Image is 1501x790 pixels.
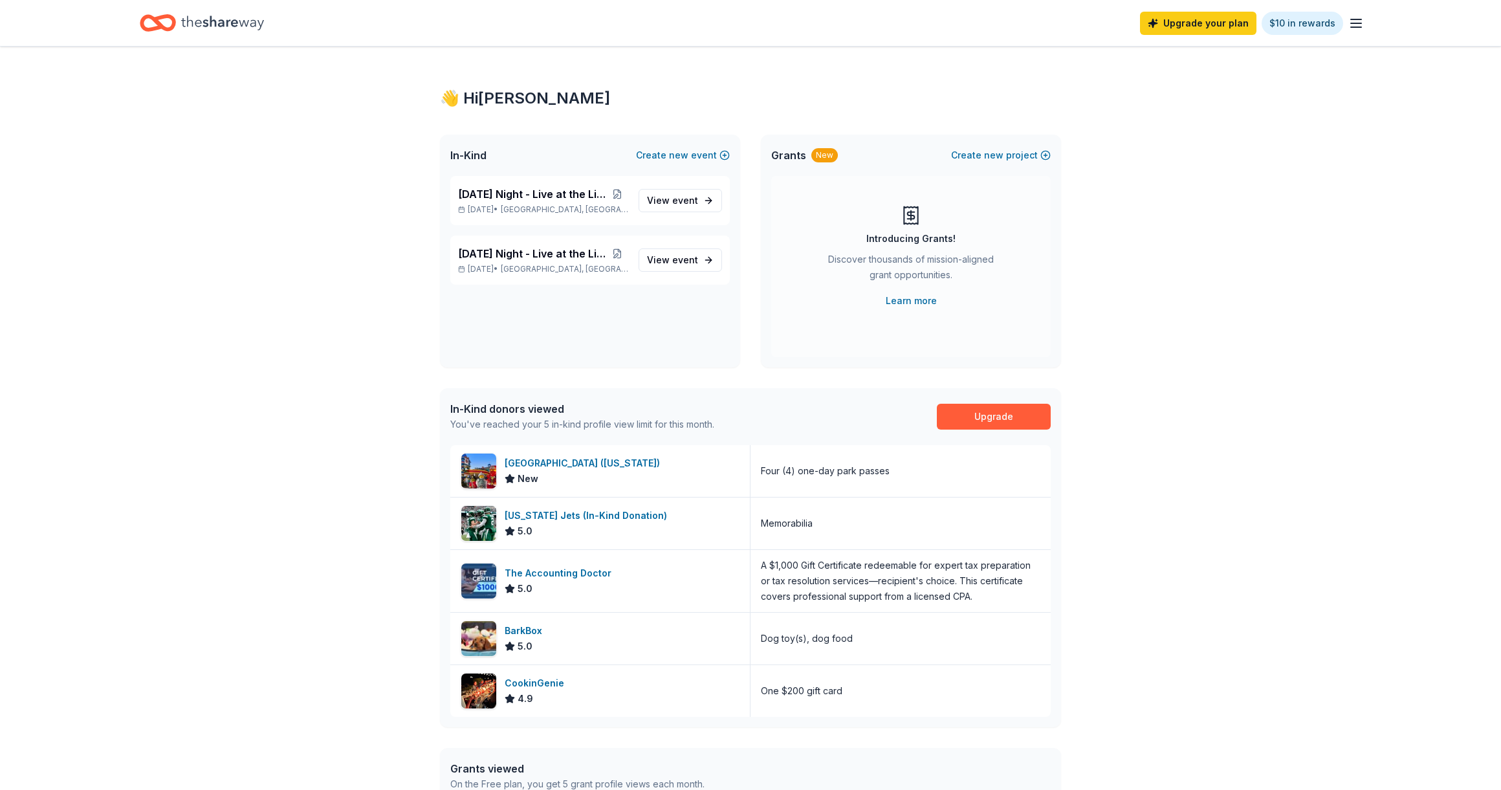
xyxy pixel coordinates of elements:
[450,401,714,417] div: In-Kind donors viewed
[672,254,698,265] span: event
[505,675,569,691] div: CookinGenie
[458,204,628,215] p: [DATE] •
[458,264,628,274] p: [DATE] •
[501,264,628,274] span: [GEOGRAPHIC_DATA], [GEOGRAPHIC_DATA]
[761,516,813,531] div: Memorabilia
[461,621,496,656] img: Image for BarkBox
[647,252,698,268] span: View
[505,508,672,523] div: [US_STATE] Jets (In-Kind Donation)
[639,248,722,272] a: View event
[761,683,842,699] div: One $200 gift card
[461,674,496,708] img: Image for CookinGenie
[458,186,606,202] span: [DATE] Night - Live at the Library!
[771,148,806,163] span: Grants
[761,463,890,479] div: Four (4) one-day park passes
[984,148,1003,163] span: new
[761,631,853,646] div: Dog toy(s), dog food
[1140,12,1256,35] a: Upgrade your plan
[866,231,956,247] div: Introducing Grants!
[450,417,714,432] div: You've reached your 5 in-kind profile view limit for this month.
[647,193,698,208] span: View
[886,293,937,309] a: Learn more
[461,506,496,541] img: Image for New York Jets (In-Kind Donation)
[811,148,838,162] div: New
[672,195,698,206] span: event
[636,148,730,163] button: Createnewevent
[505,565,617,581] div: The Accounting Doctor
[761,558,1040,604] div: A $1,000 Gift Certificate redeemable for expert tax preparation or tax resolution services—recipi...
[669,148,688,163] span: new
[1262,12,1343,35] a: $10 in rewards
[951,148,1051,163] button: Createnewproject
[461,564,496,598] img: Image for The Accounting Doctor
[518,523,532,539] span: 5.0
[505,623,547,639] div: BarkBox
[450,148,487,163] span: In-Kind
[505,455,665,471] div: [GEOGRAPHIC_DATA] ([US_STATE])
[461,454,496,488] img: Image for LEGOLAND Resort (New York)
[823,252,999,288] div: Discover thousands of mission-aligned grant opportunities.
[501,204,628,215] span: [GEOGRAPHIC_DATA], [GEOGRAPHIC_DATA]
[450,761,705,776] div: Grants viewed
[518,471,538,487] span: New
[518,581,532,597] span: 5.0
[140,8,264,38] a: Home
[440,88,1061,109] div: 👋 Hi [PERSON_NAME]
[518,691,533,707] span: 4.9
[458,246,606,261] span: [DATE] Night - Live at the Library!
[518,639,532,654] span: 5.0
[937,404,1051,430] a: Upgrade
[639,189,722,212] a: View event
